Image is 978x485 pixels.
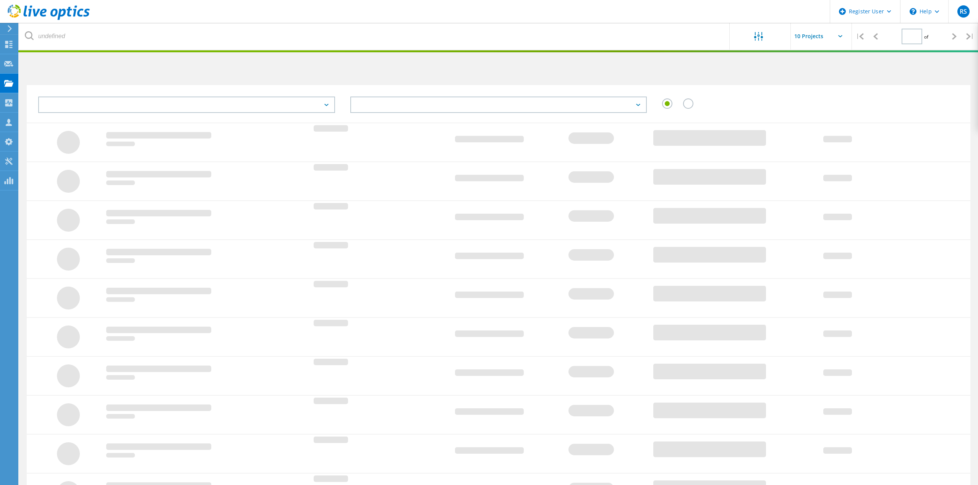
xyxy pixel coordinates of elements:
[924,34,928,40] span: of
[8,16,90,21] a: Live Optics Dashboard
[960,8,967,15] span: RS
[19,23,730,50] input: undefined
[910,8,916,15] svg: \n
[962,23,978,50] div: |
[852,23,868,50] div: |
